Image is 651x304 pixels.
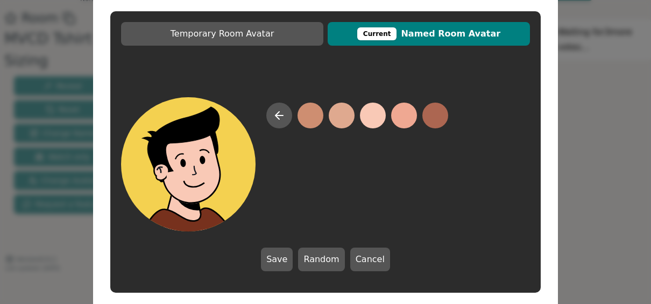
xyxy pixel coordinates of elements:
span: Named Room Avatar [333,27,525,40]
button: Temporary Room Avatar [121,22,323,46]
button: Save [261,248,293,271]
button: CurrentNamed Room Avatar [328,22,530,46]
button: Random [298,248,344,271]
button: Cancel [350,248,390,271]
div: This avatar will be displayed in dedicated rooms [357,27,397,40]
span: Temporary Room Avatar [126,27,318,40]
